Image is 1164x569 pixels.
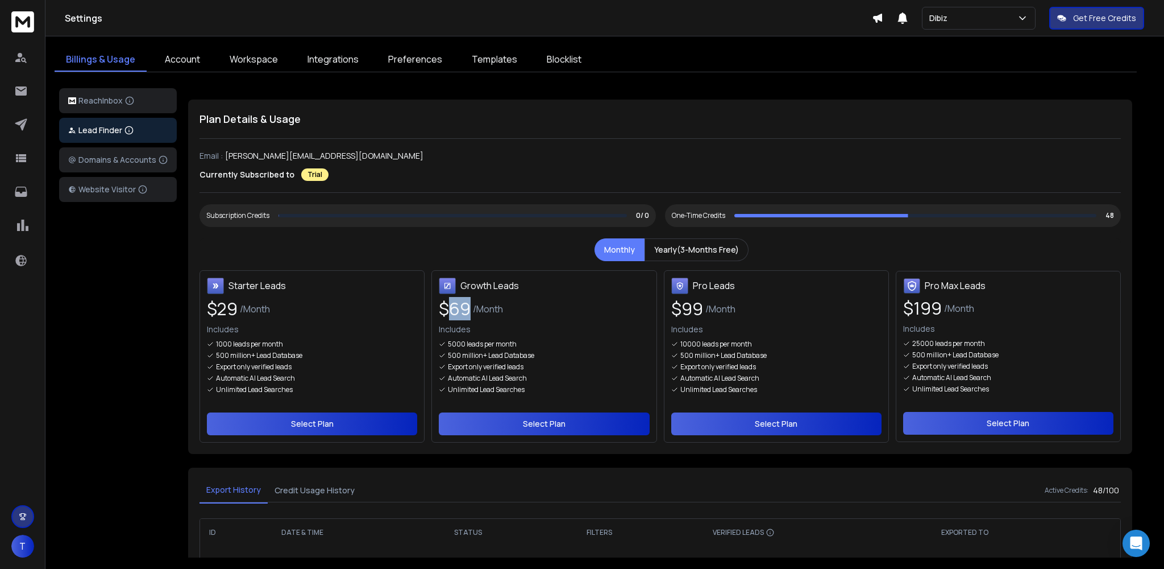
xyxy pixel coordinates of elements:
[11,535,34,558] button: T
[680,385,757,394] p: Unlimited Lead Searches
[713,528,764,537] span: VERIFIED LEADS
[1093,485,1121,496] h3: 48 / 100
[272,519,446,546] th: DATE & TIME
[448,385,525,394] p: Unlimited Lead Searches
[912,339,985,348] p: 25000 leads per month
[445,519,577,546] th: STATUS
[903,323,1113,335] p: Includes
[59,147,177,172] button: Domains & Accounts
[207,299,238,319] span: $ 29
[216,340,283,349] p: 1000 leads per month
[595,238,645,261] button: Monthly
[671,299,703,319] span: $ 99
[932,519,1120,546] th: EXPORTED TO
[240,302,270,316] span: /Month
[944,302,974,315] span: /Month
[1045,486,1088,495] h6: Active Credits:
[59,118,177,143] button: Lead Finder
[448,340,517,349] p: 5000 leads per month
[153,48,211,72] a: Account
[448,374,527,383] p: Automatic AI Lead Search
[672,211,725,220] div: One-Time Credits
[903,412,1113,435] button: Select Plan
[645,238,749,261] button: Yearly(3-Months Free)
[218,48,289,72] a: Workspace
[65,11,872,25] h1: Settings
[448,351,534,360] p: 500 million+ Lead Database
[925,279,986,292] h3: Pro Max Leads
[912,373,991,382] p: Automatic AI Lead Search
[448,362,523,372] p: Export only verified leads
[207,324,417,335] p: Includes
[1105,211,1114,220] p: 48
[680,340,752,349] p: 10000 leads per month
[59,88,177,113] button: ReachInbox
[199,169,294,180] p: Currently Subscribed to
[199,111,1121,127] h1: Plan Details & Usage
[439,413,649,435] button: Select Plan
[439,299,471,319] span: $ 69
[693,279,735,292] h3: Pro Leads
[207,413,417,435] button: Select Plan
[301,168,329,181] div: Trial
[460,48,529,72] a: Templates
[268,478,361,503] button: Credit Usage History
[68,97,76,105] img: logo
[225,150,423,162] p: [PERSON_NAME][EMAIL_ADDRESS][DOMAIN_NAME]
[535,48,593,72] a: Blocklist
[377,48,454,72] a: Preferences
[671,413,882,435] button: Select Plan
[1123,530,1150,557] div: Open Intercom Messenger
[216,362,292,372] p: Export only verified leads
[912,351,999,360] p: 500 million+ Lead Database
[200,519,272,546] th: ID
[296,48,370,72] a: Integrations
[1073,13,1136,24] p: Get Free Credits
[439,324,649,335] p: Includes
[206,211,269,220] div: Subscription Credits
[577,519,703,546] th: FILTERS
[199,477,268,504] button: Export History
[903,298,942,319] span: $ 199
[460,279,519,292] h3: Growth Leads
[912,385,989,394] p: Unlimited Lead Searches
[216,374,295,383] p: Automatic AI Lead Search
[1049,7,1144,30] button: Get Free Credits
[929,13,952,24] p: Dibiz
[216,351,302,360] p: 500 million+ Lead Database
[55,48,147,72] a: Billings & Usage
[912,362,988,371] p: Export only verified leads
[636,211,649,220] p: 0/ 0
[705,302,735,316] span: /Month
[680,362,756,372] p: Export only verified leads
[228,279,286,292] h3: Starter Leads
[216,385,293,394] p: Unlimited Lead Searches
[680,374,759,383] p: Automatic AI Lead Search
[199,150,223,162] p: Email :
[680,351,767,360] p: 500 million+ Lead Database
[59,177,177,202] button: Website Visitor
[473,302,503,316] span: /Month
[671,324,882,335] p: Includes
